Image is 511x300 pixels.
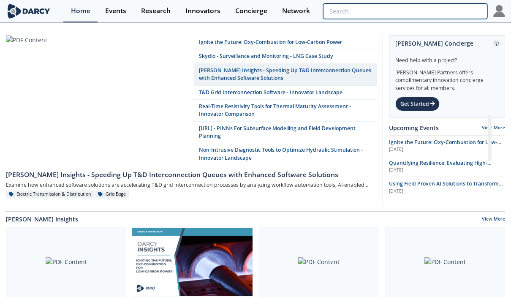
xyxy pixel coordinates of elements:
img: logo-wide.svg [6,4,52,19]
a: Ignite the Future: Oxy-Combustion for Low-Carbon Power [DATE] [389,139,505,153]
div: [PERSON_NAME] Concierge [395,36,499,51]
span: Quantifying Resilience: Evaluating High-Impact, Low-Frequency (HILF) Events [389,159,492,174]
a: Ignite the Future: Oxy-Combustion for Low-Carbon Power [194,35,377,49]
div: Network [282,8,310,14]
a: Non-Intrusive Diagnostic Tools to Optimize Hydraulic Stimulation - Innovator Landscape [194,143,377,165]
div: Get Started [395,97,440,111]
a: [PERSON_NAME] Insights - Speeding Up T&D Interconnection Queues with Enhanced Software Solutions [194,64,377,86]
a: Using Field Proven AI Solutions to Transform Safety Programs [DATE] [389,180,505,194]
div: Need help with a project? [395,51,499,64]
div: Ignite the Future: Oxy-Combustion for Low-Carbon Power [199,38,342,46]
div: Home [71,8,90,14]
a: T&D Grid Interconnection Software - Innovator Landscape [194,86,377,100]
a: Real-Time Resistivity Tools for Thermal Maturity Assessment - Innovator Comparison [194,100,377,122]
a: View More [482,125,505,131]
input: Advanced Search [323,3,487,19]
div: [PERSON_NAME] Partners offers complimentary innovation concierge services for all members. [395,64,499,92]
a: [URL] - PINNs For Subsurface Modelling and Field Development Planning [194,122,377,144]
div: Concierge [235,8,267,14]
span: Ignite the Future: Oxy-Combustion for Low-Carbon Power [389,139,501,153]
a: Skydio - Surveillance and Monitoring - LNG Case Study [194,49,377,63]
div: [DATE] [389,188,505,195]
iframe: chat widget [488,115,511,165]
a: Quantifying Resilience: Evaluating High-Impact, Low-Frequency (HILF) Events [DATE] [389,159,505,174]
div: Electric Transmission & Distribution [6,191,94,198]
div: Grid Edge [95,191,129,198]
a: View More [482,216,505,224]
div: [DATE] [389,167,505,174]
img: information.svg [495,41,499,46]
div: Innovators [185,8,220,14]
img: Profile [493,5,505,17]
span: Using Field Proven AI Solutions to Transform Safety Programs [389,180,503,195]
a: [PERSON_NAME] Insights [6,215,78,224]
div: [PERSON_NAME] Insights - Speeding Up T&D Interconnection Queues with Enhanced Software Solutions [6,170,377,180]
a: [PERSON_NAME] Insights - Speeding Up T&D Interconnection Queues with Enhanced Software Solutions [6,165,377,180]
div: Examine how enhanced software solutions are accelerating T&D grid interconnection processes by an... [6,180,377,190]
div: Research [141,8,171,14]
div: Events [105,8,126,14]
a: Upcoming Events [389,123,439,132]
div: [DATE] [389,146,505,153]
